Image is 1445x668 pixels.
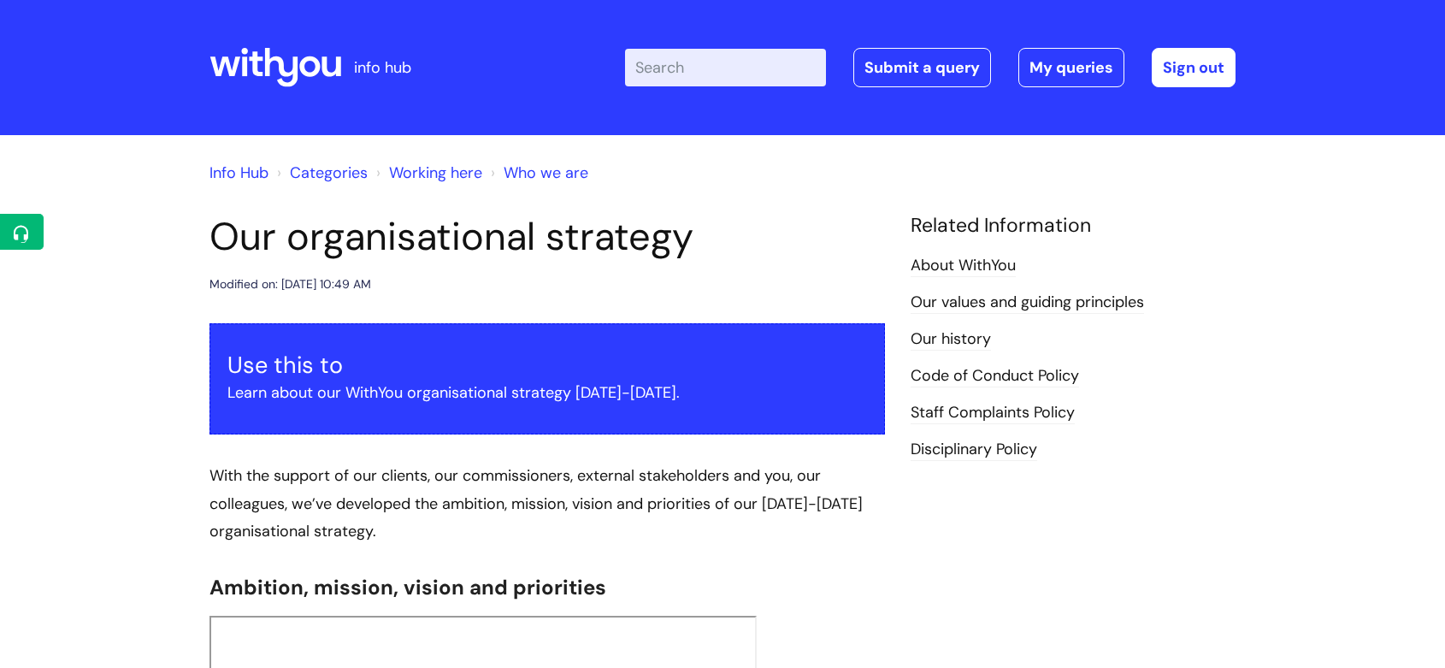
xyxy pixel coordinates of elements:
[209,574,606,600] span: Ambition, mission, vision and priorities
[504,163,588,183] a: Who we are
[911,214,1236,238] h4: Related Information
[209,214,885,260] h1: Our organisational strategy
[209,163,268,183] a: Info Hub
[487,159,588,186] li: Who we are
[209,274,371,295] div: Modified on: [DATE] 10:49 AM
[389,163,482,183] a: Working here
[227,352,867,379] h3: Use this to
[911,255,1016,277] a: About WithYou
[911,439,1037,461] a: Disciplinary Policy
[911,402,1075,424] a: Staff Complaints Policy
[227,379,867,406] p: Learn about our WithYou organisational strategy [DATE]-[DATE].
[209,462,885,545] p: With the support of our clients, our commissioners, external stakeholders and you, our colleagues...
[1018,48,1124,87] a: My queries
[273,159,368,186] li: Solution home
[625,48,1236,87] div: | -
[372,159,482,186] li: Working here
[290,163,368,183] a: Categories
[911,365,1079,387] a: Code of Conduct Policy
[1152,48,1236,87] a: Sign out
[853,48,991,87] a: Submit a query
[911,328,991,351] a: Our history
[354,54,411,81] p: info hub
[911,292,1144,314] a: Our values and guiding principles
[625,49,826,86] input: Search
